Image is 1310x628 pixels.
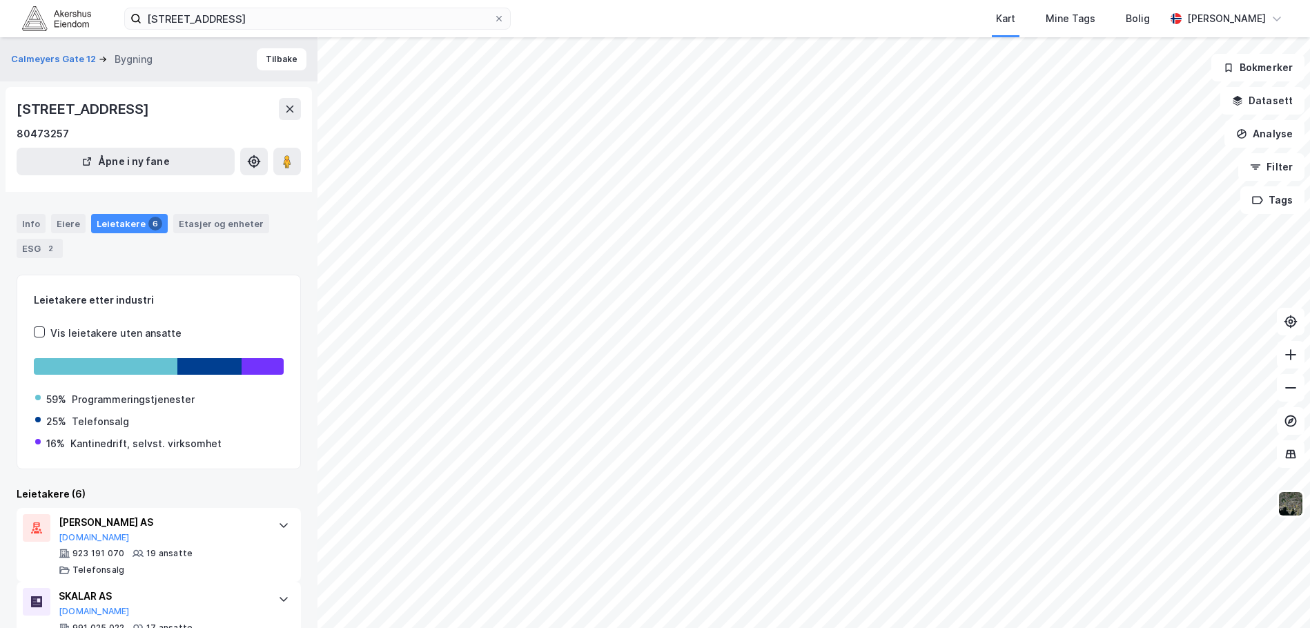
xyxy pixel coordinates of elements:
button: Calmeyers Gate 12 [11,52,99,66]
div: Bygning [115,51,153,68]
img: 9k= [1278,491,1304,517]
div: Leietakere [91,214,168,233]
div: Kantinedrift, selvst. virksomhet [70,435,222,452]
button: Bokmerker [1211,54,1304,81]
button: Tags [1240,186,1304,214]
div: 80473257 [17,126,69,142]
div: 16% [46,435,65,452]
div: 923 191 070 [72,548,124,559]
div: 59% [46,391,66,408]
button: [DOMAIN_NAME] [59,606,130,617]
div: 25% [46,413,66,430]
button: Åpne i ny fane [17,148,235,175]
button: [DOMAIN_NAME] [59,532,130,543]
div: Vis leietakere uten ansatte [50,325,182,342]
div: Kontrollprogram for chat [1241,562,1310,628]
button: Datasett [1220,87,1304,115]
div: Telefonsalg [72,565,124,576]
div: Telefonsalg [72,413,129,430]
div: ESG [17,239,63,258]
div: Etasjer og enheter [179,217,264,230]
div: [STREET_ADDRESS] [17,98,152,120]
div: Mine Tags [1046,10,1095,27]
div: Kart [996,10,1015,27]
div: Leietakere (6) [17,486,301,502]
img: akershus-eiendom-logo.9091f326c980b4bce74ccdd9f866810c.svg [22,6,91,30]
button: Tilbake [257,48,306,70]
div: Leietakere etter industri [34,292,284,308]
div: 19 ansatte [146,548,193,559]
button: Analyse [1224,120,1304,148]
div: SKALAR AS [59,588,264,605]
div: 6 [148,217,162,230]
iframe: Chat Widget [1241,562,1310,628]
div: Eiere [51,214,86,233]
div: Info [17,214,46,233]
div: [PERSON_NAME] [1187,10,1266,27]
div: Bolig [1126,10,1150,27]
input: Søk på adresse, matrikkel, gårdeiere, leietakere eller personer [141,8,493,29]
div: Programmeringstjenester [72,391,195,408]
div: 2 [43,242,57,255]
div: [PERSON_NAME] AS [59,514,264,531]
button: Filter [1238,153,1304,181]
